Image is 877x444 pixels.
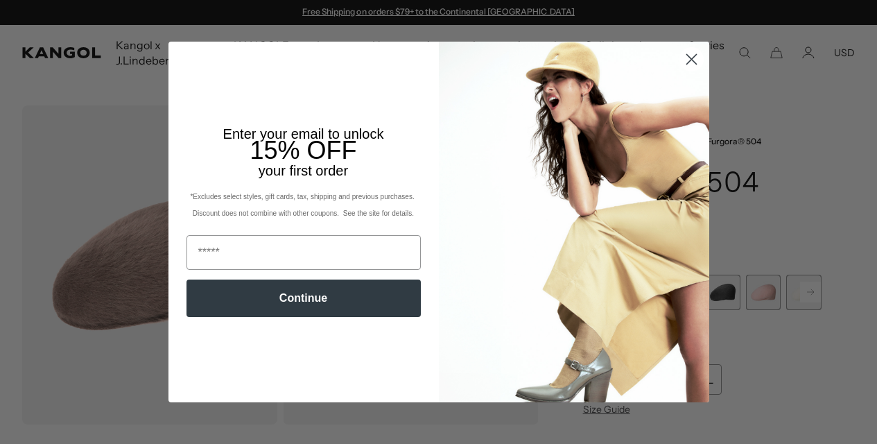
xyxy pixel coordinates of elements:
[439,42,709,402] img: 93be19ad-e773-4382-80b9-c9d740c9197f.jpeg
[186,280,421,317] button: Continue
[186,235,421,270] input: Email
[223,126,384,142] span: Enter your email to unlock
[250,136,356,164] span: 15% OFF
[190,193,416,217] span: *Excludes select styles, gift cards, tax, shipping and previous purchases. Discount does not comb...
[259,163,348,178] span: your first order
[679,47,704,71] button: Close dialog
